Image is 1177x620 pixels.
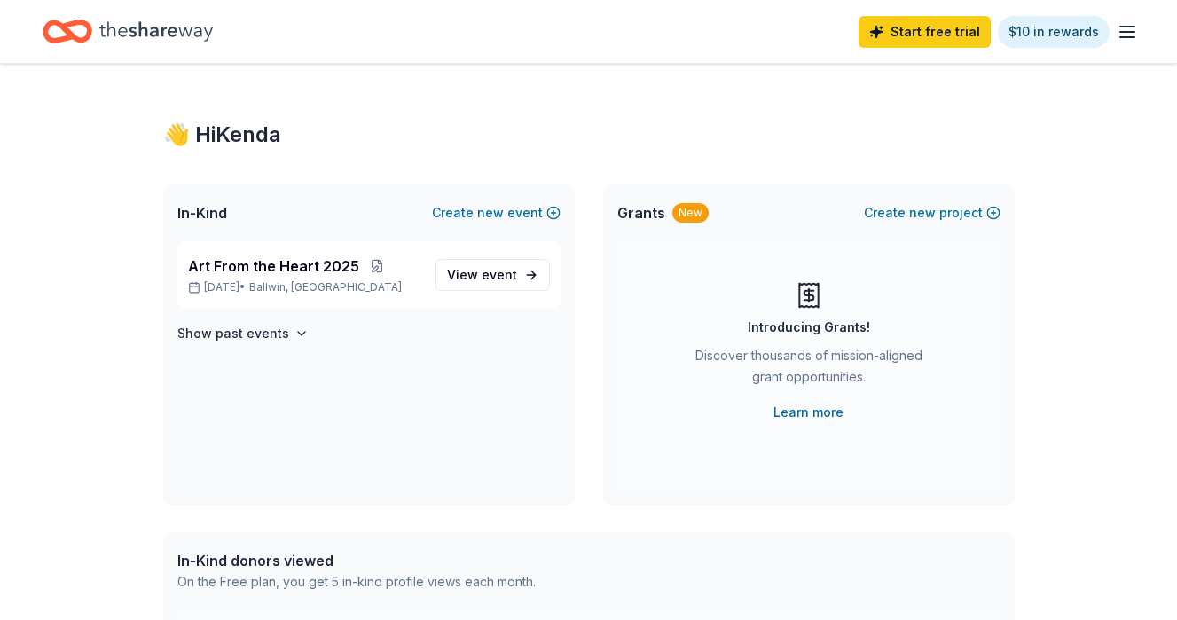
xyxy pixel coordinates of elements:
[447,264,517,286] span: View
[773,402,844,423] a: Learn more
[43,11,213,52] a: Home
[432,202,561,224] button: Createnewevent
[482,267,517,282] span: event
[177,323,289,344] h4: Show past events
[177,202,227,224] span: In-Kind
[998,16,1110,48] a: $10 in rewards
[617,202,665,224] span: Grants
[909,202,936,224] span: new
[859,16,991,48] a: Start free trial
[477,202,504,224] span: new
[163,121,1015,149] div: 👋 Hi Kenda
[688,345,930,395] div: Discover thousands of mission-aligned grant opportunities.
[188,255,359,277] span: Art From the Heart 2025
[435,259,550,291] a: View event
[177,323,309,344] button: Show past events
[177,550,536,571] div: In-Kind donors viewed
[672,203,709,223] div: New
[864,202,1000,224] button: Createnewproject
[748,317,870,338] div: Introducing Grants!
[188,280,421,294] p: [DATE] •
[249,280,402,294] span: Ballwin, [GEOGRAPHIC_DATA]
[177,571,536,593] div: On the Free plan, you get 5 in-kind profile views each month.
